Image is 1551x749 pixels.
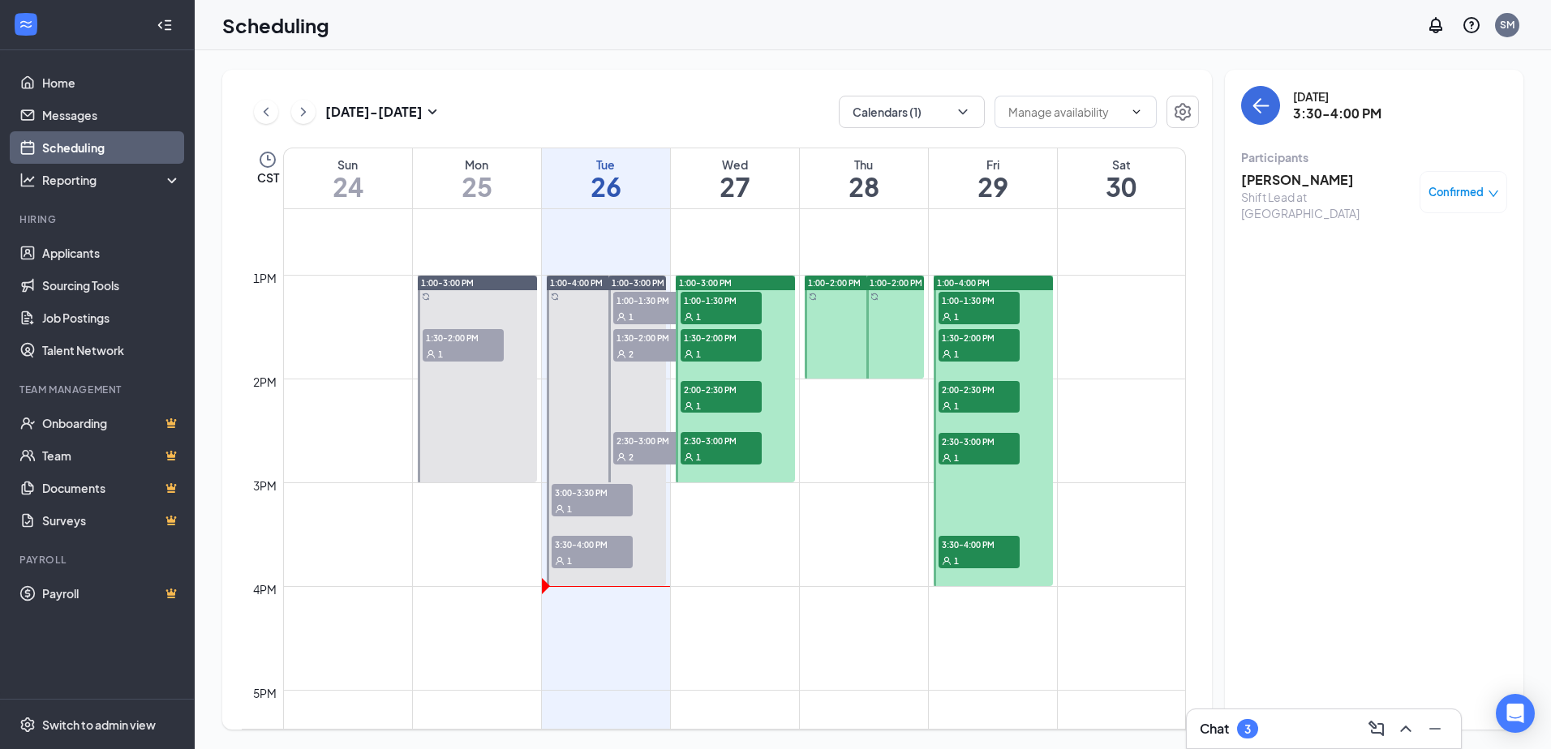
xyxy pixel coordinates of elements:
[937,277,990,289] span: 1:00-4:00 PM
[1293,88,1381,105] div: [DATE]
[257,169,279,186] span: CST
[1426,15,1446,35] svg: Notifications
[1058,148,1186,208] a: August 30, 2025
[19,383,178,396] div: Team Management
[681,329,762,345] span: 1:30-2:00 PM
[542,156,670,173] div: Tue
[42,577,181,610] a: PayrollCrown
[671,173,799,200] h1: 27
[413,156,541,173] div: Mon
[542,173,670,200] h1: 26
[939,381,1020,397] span: 2:00-2:30 PM
[42,472,181,504] a: DocumentsCrown
[551,293,559,301] svg: Sync
[1130,105,1143,118] svg: ChevronDown
[1396,719,1416,738] svg: ChevronUp
[284,156,412,173] div: Sun
[19,212,178,226] div: Hiring
[42,334,181,366] a: Talent Network
[808,277,861,289] span: 1:00-2:00 PM
[42,439,181,472] a: TeamCrown
[42,269,181,302] a: Sourcing Tools
[42,131,181,164] a: Scheduling
[42,302,181,334] a: Job Postings
[696,311,701,323] span: 1
[629,349,634,360] span: 2
[42,504,181,537] a: SurveysCrown
[629,452,634,463] span: 2
[422,293,430,301] svg: Sync
[19,172,36,188] svg: Analysis
[1429,184,1484,200] span: Confirmed
[18,16,34,32] svg: WorkstreamLogo
[555,556,565,566] svg: User
[413,148,541,208] a: August 25, 2025
[800,148,928,208] a: August 28, 2025
[629,311,634,323] span: 1
[19,717,36,733] svg: Settings
[929,148,1057,208] a: August 29, 2025
[550,277,603,289] span: 1:00-4:00 PM
[955,104,971,120] svg: ChevronDown
[1008,103,1124,121] input: Manage availability
[939,329,1020,345] span: 1:30-2:00 PM
[42,717,156,733] div: Switch to admin view
[1425,719,1445,738] svg: Minimize
[954,311,959,323] span: 1
[613,432,694,448] span: 2:30-3:00 PM
[552,536,633,552] span: 3:30-4:00 PM
[1367,719,1386,738] svg: ComposeMessage
[696,452,701,463] span: 1
[325,103,423,121] h3: [DATE] - [DATE]
[942,453,952,463] svg: User
[684,349,694,359] svg: User
[42,99,181,131] a: Messages
[612,277,664,289] span: 1:00-3:00 PM
[679,277,732,289] span: 1:00-3:00 PM
[839,96,985,128] button: Calendars (1)ChevronDown
[250,580,280,598] div: 4pm
[954,400,959,412] span: 1
[929,173,1057,200] h1: 29
[1173,102,1192,122] svg: Settings
[681,381,762,397] span: 2:00-2:30 PM
[954,452,959,464] span: 1
[426,349,436,359] svg: User
[555,504,565,514] svg: User
[800,173,928,200] h1: 28
[1241,149,1507,165] div: Participants
[1293,105,1381,122] h3: 3:30-4:00 PM
[567,503,572,515] span: 1
[613,292,694,308] span: 1:00-1:30 PM
[942,349,952,359] svg: User
[954,349,959,360] span: 1
[1393,716,1419,742] button: ChevronUp
[1058,156,1186,173] div: Sat
[250,269,280,287] div: 1pm
[617,349,626,359] svg: User
[929,156,1057,173] div: Fri
[1364,716,1390,742] button: ComposeMessage
[617,452,626,462] svg: User
[250,373,280,391] div: 2pm
[413,173,541,200] h1: 25
[552,484,633,500] span: 3:00-3:30 PM
[295,102,311,122] svg: ChevronRight
[423,102,442,122] svg: SmallChevronDown
[809,293,817,301] svg: Sync
[671,156,799,173] div: Wed
[291,100,316,124] button: ChevronRight
[1244,722,1251,736] div: 3
[567,555,572,567] span: 1
[696,400,701,412] span: 1
[684,312,694,322] svg: User
[684,452,694,462] svg: User
[1422,716,1448,742] button: Minimize
[942,401,952,411] svg: User
[1166,96,1199,128] button: Settings
[1200,720,1229,738] h3: Chat
[250,477,280,494] div: 3pm
[942,556,952,566] svg: User
[423,329,504,345] span: 1:30-2:00 PM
